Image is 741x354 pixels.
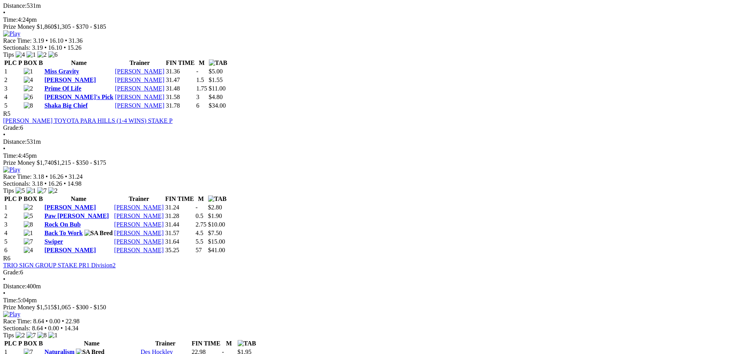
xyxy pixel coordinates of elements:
[165,221,194,228] td: 31.44
[64,180,66,187] span: •
[39,195,43,202] span: B
[4,85,23,92] td: 3
[24,340,37,347] span: BOX
[114,221,164,228] a: [PERSON_NAME]
[24,230,33,237] img: 1
[196,204,198,211] text: -
[196,247,202,253] text: 57
[196,213,203,219] text: 0.5
[208,195,227,202] img: TAB
[44,247,96,253] a: [PERSON_NAME]
[24,247,33,254] img: 4
[3,124,738,131] div: 6
[115,77,164,83] a: [PERSON_NAME]
[64,325,78,331] span: 14.34
[115,94,164,100] a: [PERSON_NAME]
[3,325,30,331] span: Sectionals:
[140,340,191,347] th: Trainer
[48,325,59,331] span: 0.00
[44,85,81,92] a: Prime Of Life
[69,173,83,180] span: 31.24
[195,195,207,203] th: M
[16,51,25,58] img: 4
[3,297,18,303] span: Time:
[209,102,226,109] span: $34.00
[66,318,80,324] span: 22.98
[44,94,113,100] a: [PERSON_NAME]'s Pick
[4,195,17,202] span: PLC
[3,145,5,152] span: •
[62,318,64,324] span: •
[64,44,66,51] span: •
[26,51,36,58] img: 1
[3,311,20,318] img: Play
[39,340,43,347] span: B
[3,138,738,145] div: 531m
[196,85,207,92] text: 1.75
[33,37,44,44] span: 3.19
[114,247,164,253] a: [PERSON_NAME]
[191,340,221,347] th: FIN TIME
[209,68,223,75] span: $5.00
[4,76,23,84] td: 2
[209,85,226,92] span: $11.00
[222,340,236,347] th: M
[44,68,79,75] a: Miss Gravity
[44,102,88,109] a: Shaka Big Chief
[4,68,23,75] td: 1
[37,332,47,339] img: 8
[16,332,25,339] img: 2
[3,255,11,262] span: R6
[46,318,48,324] span: •
[65,173,67,180] span: •
[165,246,194,254] td: 35.25
[166,59,195,67] th: FIN TIME
[3,159,738,166] div: Prize Money $1,740
[4,102,23,110] td: 5
[44,213,109,219] a: Paw [PERSON_NAME]
[209,94,223,100] span: $4.80
[165,238,194,246] td: 31.64
[3,51,14,58] span: Tips
[196,230,203,236] text: 4.5
[3,187,14,194] span: Tips
[114,230,164,236] a: [PERSON_NAME]
[24,204,33,211] img: 2
[3,117,173,124] a: [PERSON_NAME] TOYOTA PARA HILLS (1-4 WINS) STAKE P
[3,304,738,311] div: Prize Money $1,515
[209,59,228,66] img: TAB
[3,44,30,51] span: Sectionals:
[32,44,43,51] span: 3.19
[24,213,33,220] img: 5
[3,110,11,117] span: R5
[3,138,26,145] span: Distance:
[44,195,113,203] th: Name
[49,173,63,180] span: 16.26
[3,152,18,159] span: Time:
[166,102,195,110] td: 31.78
[4,340,17,347] span: PLC
[114,213,164,219] a: [PERSON_NAME]
[44,59,114,67] th: Name
[114,204,164,211] a: [PERSON_NAME]
[196,102,200,109] text: 6
[3,124,20,131] span: Grade:
[65,37,67,44] span: •
[39,59,43,66] span: B
[24,59,37,66] span: BOX
[48,51,58,58] img: 6
[3,318,32,324] span: Race Time:
[208,247,225,253] span: $41.00
[3,9,5,16] span: •
[114,238,164,245] a: [PERSON_NAME]
[24,221,33,228] img: 8
[196,238,203,245] text: 5.5
[44,221,81,228] a: Rock On Bub
[166,68,195,75] td: 31.36
[4,212,23,220] td: 2
[24,77,33,84] img: 4
[54,304,106,310] span: $1,065 - $300 - $150
[4,246,23,254] td: 6
[165,204,194,211] td: 31.24
[67,44,81,51] span: 15.26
